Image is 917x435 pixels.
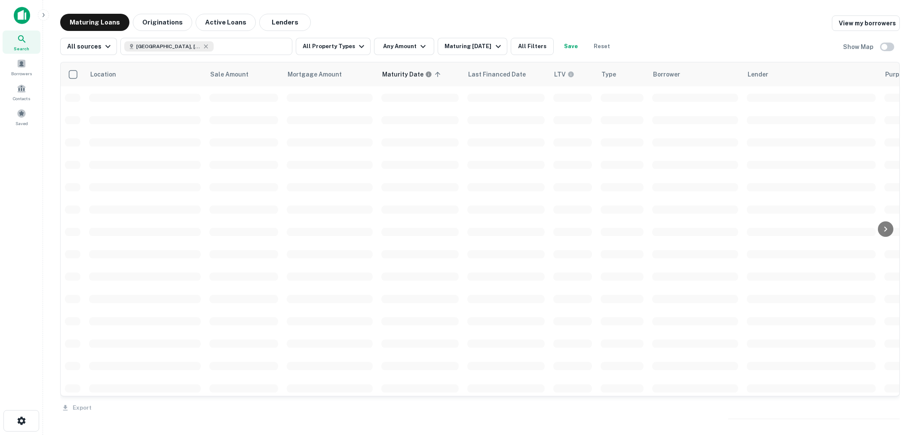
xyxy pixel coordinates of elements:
[377,62,463,86] th: Maturity dates displayed may be estimated. Please contact the lender for the most accurate maturi...
[14,45,29,52] span: Search
[601,69,616,80] span: Type
[843,42,875,52] h6: Show Map
[653,69,680,80] span: Borrower
[382,70,423,79] h6: Maturity Date
[382,70,432,79] div: Maturity dates displayed may be estimated. Please contact the lender for the most accurate maturi...
[210,69,260,80] span: Sale Amount
[282,62,377,86] th: Mortgage Amount
[374,38,434,55] button: Any Amount
[554,70,574,79] div: LTVs displayed on the website are for informational purposes only and may be reported incorrectly...
[60,38,117,55] button: All sources
[874,366,917,407] iframe: Chat Widget
[13,95,30,102] span: Contacts
[554,70,586,79] span: LTVs displayed on the website are for informational purposes only and may be reported incorrectly...
[382,70,443,79] span: Maturity dates displayed may be estimated. Please contact the lender for the most accurate maturi...
[205,62,282,86] th: Sale Amount
[648,62,742,86] th: Borrower
[85,62,205,86] th: Location
[742,62,880,86] th: Lender
[15,120,28,127] span: Saved
[557,38,585,55] button: Save your search to get updates of matches that match your search criteria.
[11,70,32,77] span: Borrowers
[3,105,40,129] a: Saved
[120,38,292,55] button: [GEOGRAPHIC_DATA], [GEOGRAPHIC_DATA], [GEOGRAPHIC_DATA]
[463,62,549,86] th: Last Financed Date
[136,43,201,50] span: [GEOGRAPHIC_DATA], [GEOGRAPHIC_DATA], [GEOGRAPHIC_DATA]
[438,38,507,55] button: Maturing [DATE]
[588,38,616,55] button: Reset
[3,31,40,54] a: Search
[468,69,537,80] span: Last Financed Date
[60,14,129,31] button: Maturing Loans
[296,38,371,55] button: All Property Types
[196,14,256,31] button: Active Loans
[445,41,503,52] div: Maturing [DATE]
[3,55,40,79] a: Borrowers
[14,7,30,24] img: capitalize-icon.png
[67,41,113,52] div: All sources
[596,62,648,86] th: Type
[3,80,40,104] a: Contacts
[549,62,596,86] th: LTVs displayed on the website are for informational purposes only and may be reported incorrectly...
[288,69,353,80] span: Mortgage Amount
[832,15,900,31] a: View my borrowers
[90,69,127,80] span: Location
[133,14,192,31] button: Originations
[748,69,768,80] span: Lender
[259,14,311,31] button: Lenders
[554,70,566,79] h6: LTV
[511,38,554,55] button: All Filters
